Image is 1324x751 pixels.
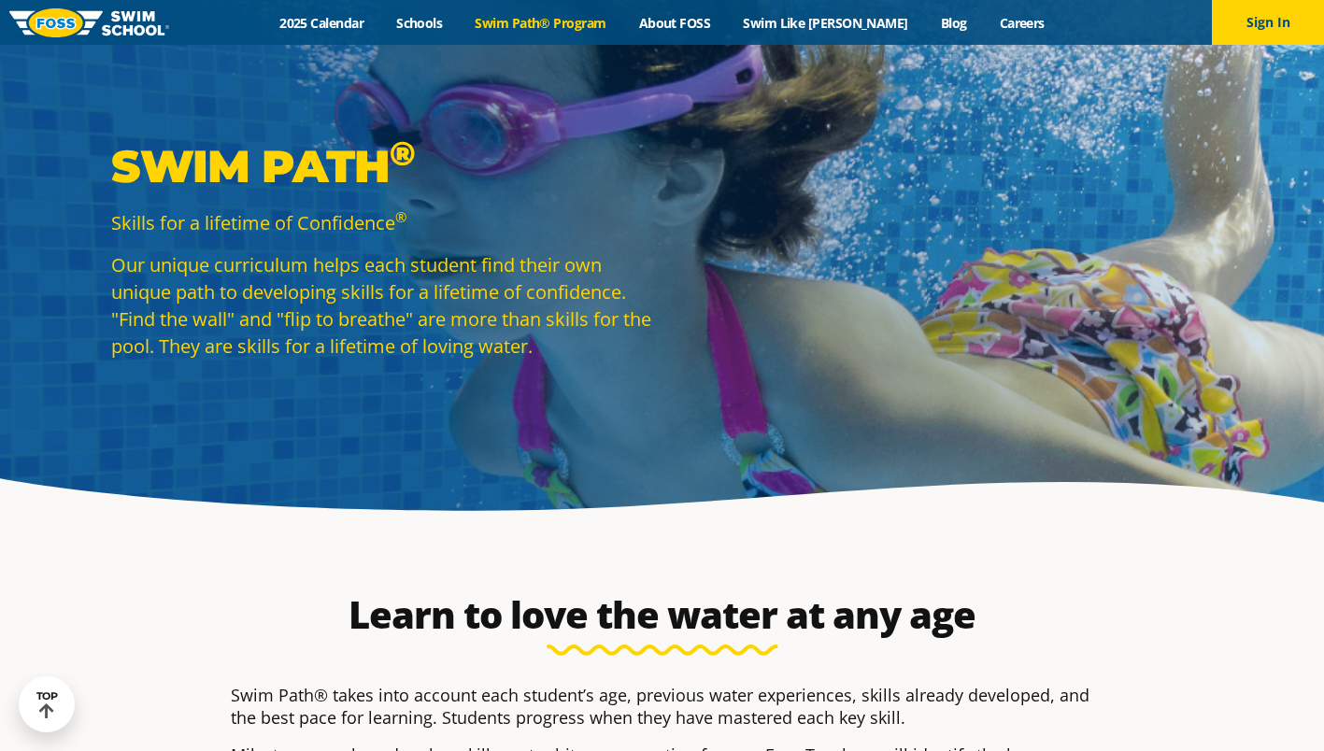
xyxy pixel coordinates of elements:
[380,14,459,32] a: Schools
[622,14,727,32] a: About FOSS
[221,592,1103,637] h2: Learn to love the water at any age
[9,8,169,37] img: FOSS Swim School Logo
[111,251,653,360] p: Our unique curriculum helps each student find their own unique path to developing skills for a li...
[231,684,1094,729] p: Swim Path® takes into account each student’s age, previous water experiences, skills already deve...
[111,209,653,236] p: Skills for a lifetime of Confidence
[727,14,925,32] a: Swim Like [PERSON_NAME]
[36,690,58,719] div: TOP
[924,14,983,32] a: Blog
[111,138,653,194] p: Swim Path
[459,14,622,32] a: Swim Path® Program
[390,133,415,174] sup: ®
[983,14,1061,32] a: Careers
[263,14,380,32] a: 2025 Calendar
[395,207,406,226] sup: ®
